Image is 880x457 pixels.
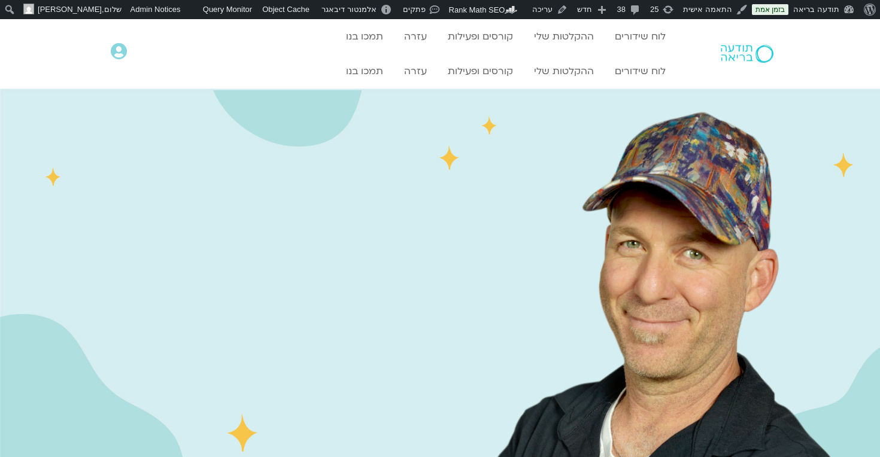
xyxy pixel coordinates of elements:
a: קורסים ופעילות [442,25,519,48]
a: תמכו בנו [340,60,389,83]
a: בזמן אמת [752,4,788,15]
a: תמכו בנו [340,25,389,48]
span: Rank Math SEO [449,5,505,14]
a: עזרה [398,60,433,83]
a: ההקלטות שלי [528,60,600,83]
img: תודעה בריאה [721,45,773,63]
a: ההקלטות שלי [528,25,600,48]
a: לוח שידורים [609,60,672,83]
a: עזרה [398,25,433,48]
a: לוח שידורים [609,25,672,48]
a: קורסים ופעילות [442,60,519,83]
span: [PERSON_NAME] [38,5,102,14]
